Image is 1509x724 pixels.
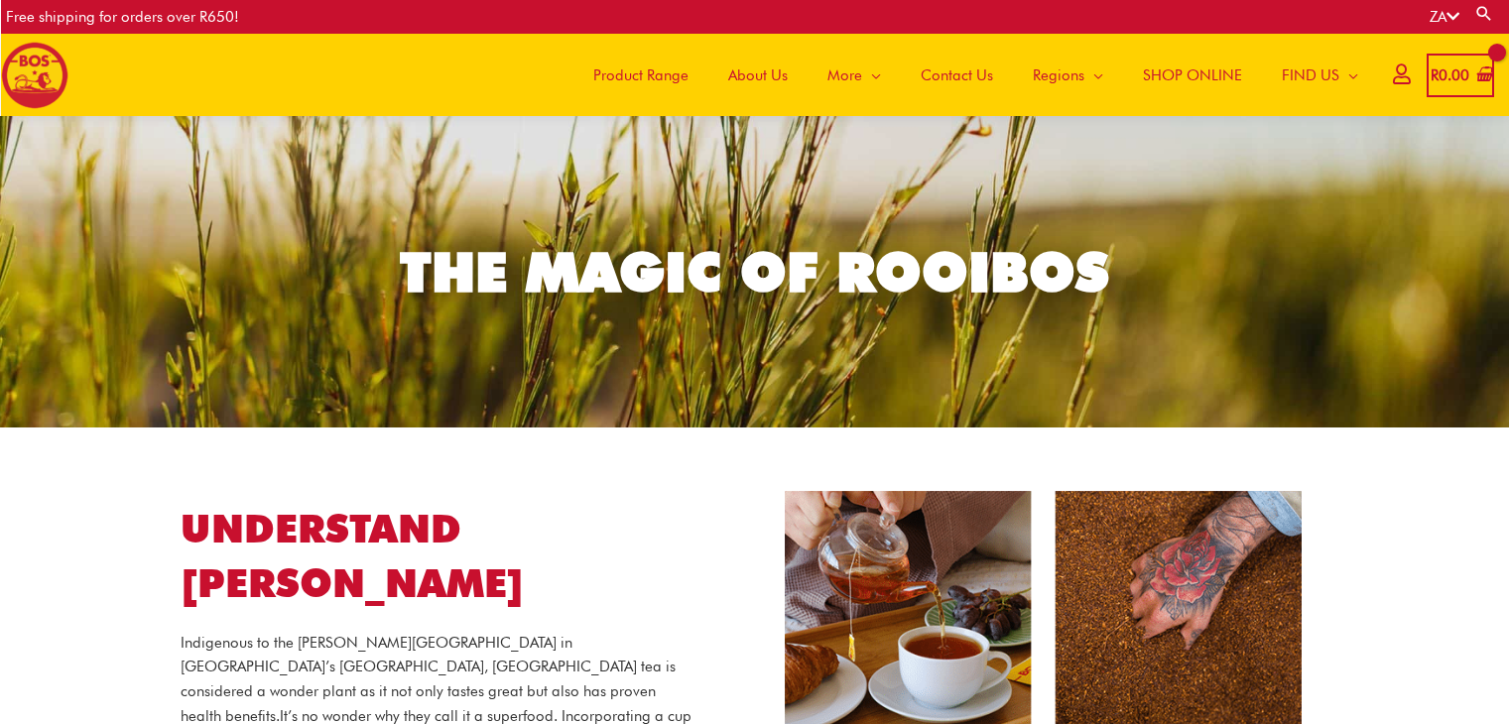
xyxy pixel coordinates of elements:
a: Contact Us [901,34,1013,116]
a: View Shopping Cart, empty [1427,54,1494,98]
h1: UNDERSTAND [PERSON_NAME] [181,502,697,610]
span: R [1431,66,1439,84]
img: BOS logo finals-200px [1,42,68,109]
a: SHOP ONLINE [1123,34,1262,116]
span: About Us [728,46,788,105]
a: More [808,34,901,116]
bdi: 0.00 [1431,66,1469,84]
span: More [827,46,862,105]
span: Product Range [593,46,689,105]
span: Regions [1033,46,1084,105]
nav: Site Navigation [559,34,1378,116]
span: FIND US [1282,46,1339,105]
span: SHOP ONLINE [1143,46,1242,105]
a: Search button [1474,4,1494,23]
div: THE MAGIC OF ROOIBOS [400,245,1109,300]
a: About Us [708,34,808,116]
span: Contact Us [921,46,993,105]
a: Product Range [573,34,708,116]
a: ZA [1430,8,1459,26]
a: Regions [1013,34,1123,116]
